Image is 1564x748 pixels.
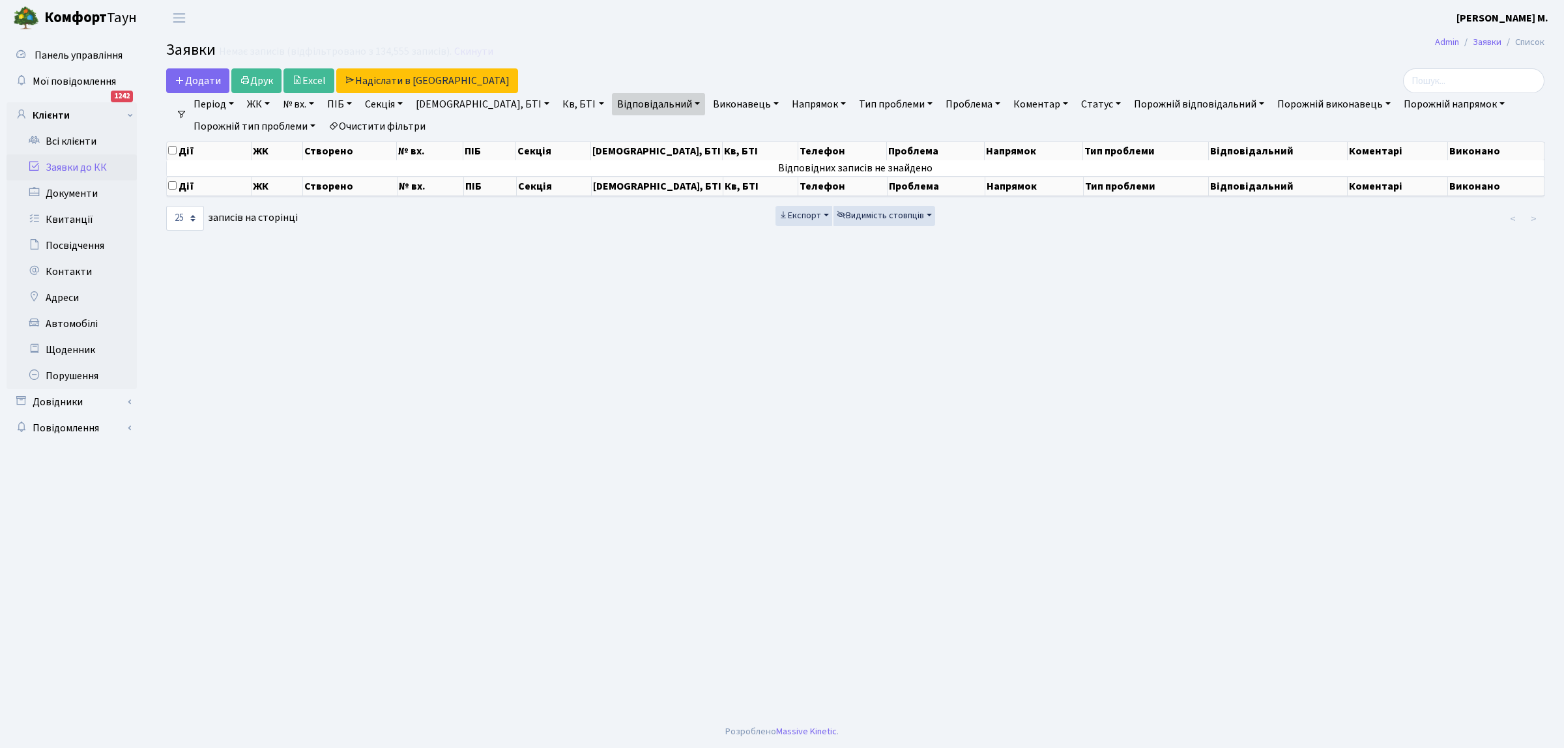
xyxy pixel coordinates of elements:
a: Друк [231,68,282,93]
div: 1242 [111,91,133,102]
button: Експорт [775,206,832,226]
a: Admin [1435,35,1459,49]
th: Телефон [798,142,888,160]
button: Видимість стовпців [833,206,935,226]
a: Скинути [454,46,493,58]
a: Виконавець [708,93,784,115]
a: Клієнти [7,102,137,128]
a: Статус [1076,93,1126,115]
th: Проблема [887,142,985,160]
a: [PERSON_NAME] М. [1456,10,1548,26]
a: Напрямок [787,93,851,115]
th: Кв, БТІ [723,142,798,160]
a: Адреси [7,285,137,311]
nav: breadcrumb [1415,29,1564,56]
th: [DEMOGRAPHIC_DATA], БТІ [592,177,723,196]
img: logo.png [13,5,39,31]
th: Створено [303,177,397,196]
a: Відповідальний [612,93,705,115]
th: ЖК [252,142,303,160]
a: [DEMOGRAPHIC_DATA], БТІ [411,93,555,115]
li: Список [1501,35,1544,50]
a: ЖК [242,93,275,115]
a: Порожній відповідальний [1129,93,1269,115]
th: Напрямок [985,142,1083,160]
a: Massive Kinetic [776,725,837,738]
a: Тип проблеми [854,93,938,115]
th: № вх. [398,177,464,196]
th: ЖК [252,177,303,196]
b: Комфорт [44,7,107,28]
a: Всі клієнти [7,128,137,154]
a: № вх. [278,93,319,115]
input: Пошук... [1403,68,1544,93]
th: Напрямок [985,177,1084,196]
a: Додати [166,68,229,93]
a: Повідомлення [7,415,137,441]
th: Секція [516,142,591,160]
span: Додати [175,74,221,88]
a: Проблема [940,93,1006,115]
span: Заявки [166,38,216,61]
a: Excel [283,68,334,93]
th: Коментарі [1348,177,1448,196]
th: Створено [303,142,397,160]
a: Порушення [7,363,137,389]
th: ПІБ [464,177,517,196]
a: Довідники [7,389,137,415]
th: Дії [167,177,252,196]
th: Коментарі [1348,142,1448,160]
th: № вх. [397,142,463,160]
th: Тип проблеми [1084,177,1209,196]
th: Виконано [1448,177,1544,196]
a: Порожній тип проблеми [188,115,321,137]
a: Порожній напрямок [1398,93,1510,115]
a: ПІБ [322,93,357,115]
th: Проблема [888,177,985,196]
select: записів на сторінці [166,206,204,231]
div: Немає записів (відфільтровано з 134,555 записів). [219,46,452,58]
a: Кв, БТІ [557,93,609,115]
th: Секція [517,177,592,196]
th: Тип проблеми [1083,142,1208,160]
b: [PERSON_NAME] М. [1456,11,1548,25]
th: Кв, БТІ [723,177,798,196]
a: Надіслати в [GEOGRAPHIC_DATA] [336,68,518,93]
th: Відповідальний [1209,142,1348,160]
a: Секція [360,93,408,115]
a: Коментар [1008,93,1073,115]
span: Мої повідомлення [33,74,116,89]
div: Розроблено . [725,725,839,739]
a: Заявки до КК [7,154,137,180]
a: Заявки [1473,35,1501,49]
a: Посвідчення [7,233,137,259]
th: ПІБ [463,142,516,160]
span: Панель управління [35,48,123,63]
button: Переключити навігацію [163,7,195,29]
a: Контакти [7,259,137,285]
td: Відповідних записів не знайдено [167,160,1544,176]
label: записів на сторінці [166,206,298,231]
a: Порожній виконавець [1272,93,1396,115]
a: Автомобілі [7,311,137,337]
a: Мої повідомлення1242 [7,68,137,94]
th: Телефон [798,177,888,196]
a: Документи [7,180,137,207]
a: Щоденник [7,337,137,363]
th: Виконано [1448,142,1544,160]
a: Очистити фільтри [323,115,431,137]
th: Дії [167,142,252,160]
span: Видимість стовпців [837,209,924,222]
th: [DEMOGRAPHIC_DATA], БТІ [591,142,723,160]
a: Панель управління [7,42,137,68]
a: Період [188,93,239,115]
span: Таун [44,7,137,29]
th: Відповідальний [1209,177,1348,196]
a: Квитанції [7,207,137,233]
span: Експорт [779,209,821,222]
